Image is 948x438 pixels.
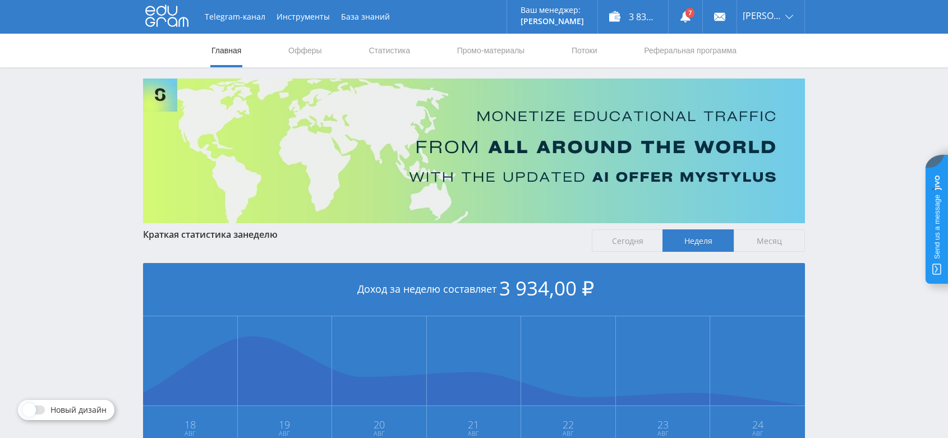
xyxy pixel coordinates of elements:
[367,34,411,67] a: Статистика
[143,79,805,223] img: Banner
[592,229,663,252] span: Сегодня
[734,229,805,252] span: Месяц
[711,429,804,438] span: Авг
[521,17,584,26] p: [PERSON_NAME]
[143,263,805,316] div: Доход за неделю составляет
[333,420,426,429] span: 20
[711,420,804,429] span: 24
[743,11,782,20] span: [PERSON_NAME]
[427,429,521,438] span: Авг
[144,429,237,438] span: Авг
[570,34,599,67] a: Потоки
[499,275,594,301] span: 3 934,00 ₽
[522,429,615,438] span: Авг
[522,420,615,429] span: 22
[238,429,332,438] span: Авг
[333,429,426,438] span: Авг
[243,228,278,241] span: неделю
[616,429,710,438] span: Авг
[456,34,526,67] a: Промо-материалы
[521,6,584,15] p: Ваш менеджер:
[238,420,332,429] span: 19
[143,229,581,239] div: Краткая статистика за
[144,420,237,429] span: 18
[50,405,107,414] span: Новый дизайн
[427,420,521,429] span: 21
[643,34,738,67] a: Реферальная программа
[287,34,323,67] a: Офферы
[662,229,734,252] span: Неделя
[210,34,242,67] a: Главная
[616,420,710,429] span: 23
